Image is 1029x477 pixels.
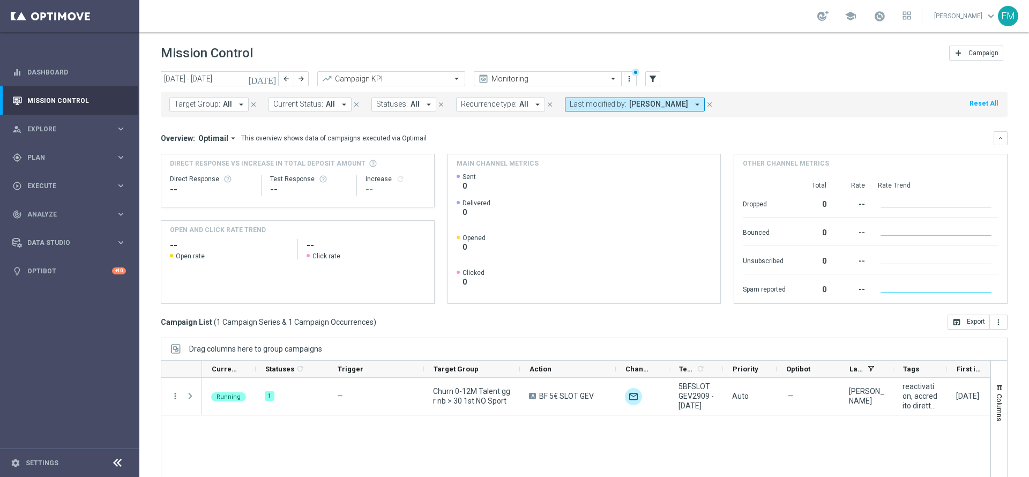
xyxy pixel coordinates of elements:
[436,99,446,110] button: close
[624,72,635,85] button: more_vert
[546,101,554,108] i: close
[27,154,116,161] span: Plan
[539,391,594,401] span: BF 5€ SLOT GEV
[116,237,126,248] i: keyboard_arrow_right
[371,98,436,111] button: Statuses: All arrow_drop_down
[366,175,425,183] div: Increase
[116,209,126,219] i: keyboard_arrow_right
[12,210,22,219] i: track_changes
[743,251,786,269] div: Unsubscribed
[799,195,826,212] div: 0
[956,391,979,401] div: 29 Sep 2025, Monday
[12,125,126,133] button: person_search Explore keyboard_arrow_right
[478,73,489,84] i: preview
[189,345,322,353] div: Row Groups
[997,135,1004,142] i: keyboard_arrow_down
[529,393,536,399] span: A
[12,210,116,219] div: Analyze
[294,71,309,86] button: arrow_forward
[338,365,363,373] span: Trigger
[12,182,126,190] button: play_circle_outline Execute keyboard_arrow_right
[839,195,865,212] div: --
[948,315,990,330] button: open_in_browser Export
[339,100,349,109] i: arrow_drop_down
[994,131,1008,145] button: keyboard_arrow_down
[116,181,126,191] i: keyboard_arrow_right
[296,364,304,373] i: refresh
[954,49,963,57] i: add
[437,101,445,108] i: close
[26,460,58,466] a: Settings
[228,133,238,143] i: arrow_drop_down
[545,99,555,110] button: close
[952,318,961,326] i: open_in_browser
[27,211,116,218] span: Analyze
[461,100,517,109] span: Recurrence type:
[998,6,1018,26] div: FM
[174,100,220,109] span: Target Group:
[170,159,366,168] span: Direct Response VS Increase In Total Deposit Amount
[878,181,998,190] div: Rate Trend
[530,365,551,373] span: Action
[849,386,884,406] div: Francesca Mascarucci
[645,71,660,86] button: filter_alt
[12,68,126,77] button: equalizer Dashboard
[353,101,360,108] i: close
[695,363,705,375] span: Calculate column
[189,345,322,353] span: Drag columns here to group campaigns
[845,10,856,22] span: school
[12,124,116,134] div: Explore
[12,238,126,247] div: Data Studio keyboard_arrow_right
[170,391,180,401] button: more_vert
[565,98,705,111] button: Last modified by: [PERSON_NAME] arrow_drop_down
[678,382,714,411] span: 5BFSLOTGEV2909 - 2025-09-29
[12,96,126,105] button: Mission Control
[788,391,794,401] span: —
[212,365,237,373] span: Current Status
[463,234,486,242] span: Opened
[903,382,938,411] span: reactivation, accredito diretto, bonus free, gaming+lotteries, talent + expert
[217,317,374,327] span: 1 Campaign Series & 1 Campaign Occurrences
[12,181,22,191] i: play_circle_outline
[799,280,826,297] div: 0
[519,100,528,109] span: All
[247,71,279,87] button: [DATE]
[968,49,998,57] span: Campaign
[170,239,289,252] h2: --
[625,365,651,373] span: Channel
[27,58,126,86] a: Dashboard
[12,257,126,285] div: Optibot
[968,98,999,109] button: Reset All
[743,280,786,297] div: Spam reported
[282,75,290,83] i: arrow_back
[957,365,982,373] span: First in Range
[116,124,126,134] i: keyboard_arrow_right
[706,101,713,108] i: close
[12,210,126,219] div: track_changes Analyze keyboard_arrow_right
[12,267,126,275] button: lightbulb Optibot +10
[648,74,658,84] i: filter_alt
[985,10,997,22] span: keyboard_arrow_down
[337,392,343,400] span: —
[903,365,919,373] span: Tags
[27,126,116,132] span: Explore
[161,46,253,61] h1: Mission Control
[433,386,511,406] span: Churn 0-12M Talent ggr nb > 30 1st NO Sport
[161,378,202,415] div: Press SPACE to select this row.
[799,181,826,190] div: Total
[696,364,705,373] i: refresh
[839,223,865,240] div: --
[679,365,695,373] span: Templates
[27,183,116,189] span: Execute
[424,100,434,109] i: arrow_drop_down
[786,365,810,373] span: Optibot
[839,181,865,190] div: Rate
[948,317,1008,326] multiple-options-button: Export to CSV
[161,317,376,327] h3: Campaign List
[249,99,258,110] button: close
[705,99,714,110] button: close
[176,252,205,260] span: Open rate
